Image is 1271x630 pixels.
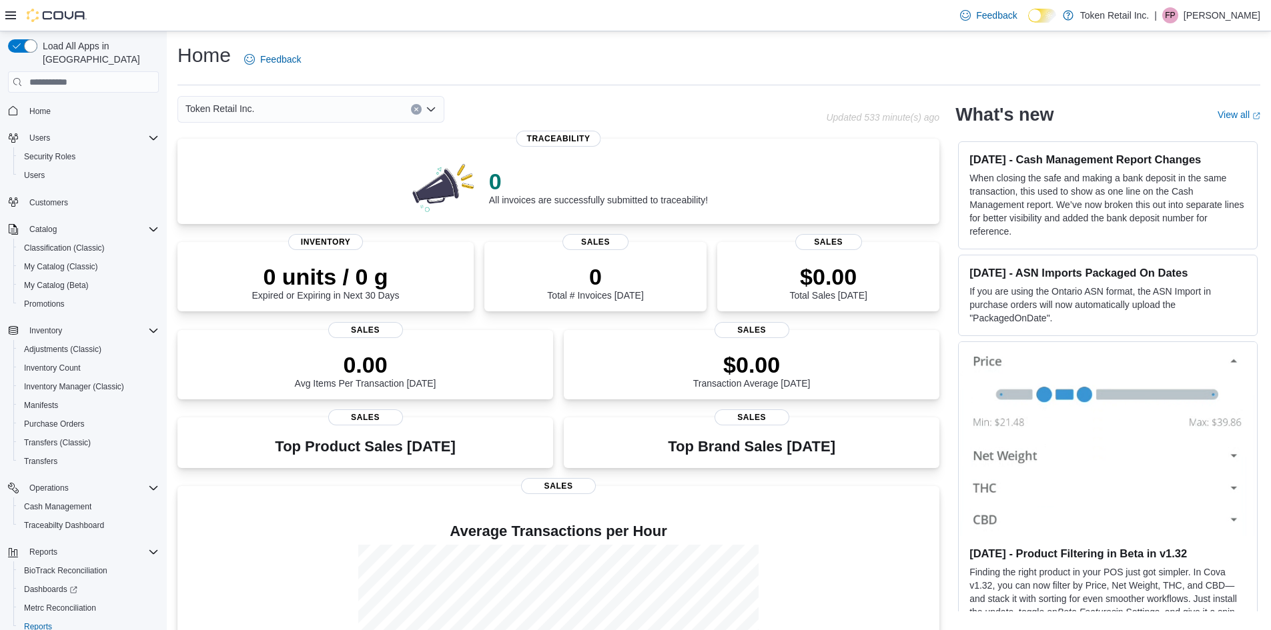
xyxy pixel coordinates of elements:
[24,603,96,613] span: Metrc Reconciliation
[516,131,601,147] span: Traceability
[1154,7,1157,23] p: |
[24,544,159,560] span: Reports
[19,259,159,275] span: My Catalog (Classic)
[13,599,164,617] button: Metrc Reconciliation
[29,224,57,235] span: Catalog
[13,257,164,276] button: My Catalog (Classic)
[411,104,422,115] button: Clear input
[13,295,164,313] button: Promotions
[29,197,68,208] span: Customers
[19,499,159,515] span: Cash Management
[24,544,63,560] button: Reports
[239,46,306,73] a: Feedback
[13,452,164,471] button: Transfers
[547,263,643,301] div: Total # Invoices [DATE]
[19,581,83,597] a: Dashboards
[19,277,159,293] span: My Catalog (Beta)
[1057,607,1116,617] em: Beta Features
[13,497,164,516] button: Cash Management
[1028,9,1056,23] input: Dark Mode
[275,439,455,455] h3: Top Product Sales [DATE]
[19,499,97,515] a: Cash Management
[19,416,90,432] a: Purchase Orders
[24,323,159,339] span: Inventory
[19,563,159,579] span: BioTrack Reconciliation
[188,523,929,539] h4: Average Transactions per Hour
[13,359,164,377] button: Inventory Count
[19,435,159,451] span: Transfers (Classic)
[24,381,124,392] span: Inventory Manager (Classic)
[19,277,94,293] a: My Catalog (Beta)
[13,340,164,359] button: Adjustments (Classic)
[24,103,56,119] a: Home
[13,516,164,535] button: Traceabilty Dashboard
[29,325,62,336] span: Inventory
[24,221,62,237] button: Catalog
[177,42,231,69] h1: Home
[29,483,69,493] span: Operations
[409,160,478,213] img: 0
[19,259,103,275] a: My Catalog (Classic)
[29,133,50,143] span: Users
[19,435,96,451] a: Transfers (Classic)
[24,280,89,291] span: My Catalog (Beta)
[955,2,1022,29] a: Feedback
[24,130,55,146] button: Users
[969,266,1246,279] h3: [DATE] - ASN Imports Packaged On Dates
[37,39,159,66] span: Load All Apps in [GEOGRAPHIC_DATA]
[547,263,643,290] p: 0
[24,400,58,411] span: Manifests
[1184,7,1260,23] p: [PERSON_NAME]
[24,323,67,339] button: Inventory
[969,285,1246,325] p: If you are using the Ontario ASN format, the ASN Import in purchase orders will now automatically...
[715,409,789,425] span: Sales
[27,9,87,22] img: Cova
[19,240,110,256] a: Classification (Classic)
[19,600,159,616] span: Metrc Reconciliation
[24,456,57,467] span: Transfers
[13,239,164,257] button: Classification (Classic)
[24,437,91,448] span: Transfers (Classic)
[24,584,77,595] span: Dashboards
[260,53,301,66] span: Feedback
[19,416,159,432] span: Purchase Orders
[3,479,164,497] button: Operations
[328,322,403,338] span: Sales
[19,341,107,357] a: Adjustments (Classic)
[13,415,164,433] button: Purchase Orders
[24,501,91,512] span: Cash Management
[24,565,107,576] span: BioTrack Reconciliation
[19,341,159,357] span: Adjustments (Classic)
[19,296,70,312] a: Promotions
[24,130,159,146] span: Users
[795,234,862,250] span: Sales
[185,101,255,117] span: Token Retail Inc.
[715,322,789,338] span: Sales
[24,195,73,211] a: Customers
[328,409,403,425] span: Sales
[19,379,129,395] a: Inventory Manager (Classic)
[13,147,164,166] button: Security Roles
[19,581,159,597] span: Dashboards
[3,193,164,212] button: Customers
[24,170,45,181] span: Users
[19,379,159,395] span: Inventory Manager (Classic)
[3,220,164,239] button: Catalog
[13,276,164,295] button: My Catalog (Beta)
[668,439,835,455] h3: Top Brand Sales [DATE]
[789,263,867,290] p: $0.00
[24,419,85,429] span: Purchase Orders
[13,396,164,415] button: Manifests
[24,102,159,119] span: Home
[13,433,164,452] button: Transfers (Classic)
[693,351,811,378] p: $0.00
[19,360,159,376] span: Inventory Count
[24,520,104,531] span: Traceabilty Dashboard
[24,363,81,373] span: Inventory Count
[3,321,164,340] button: Inventory
[969,547,1246,560] h3: [DATE] - Product Filtering in Beta in v1.32
[521,478,596,494] span: Sales
[13,580,164,599] a: Dashboards
[19,240,159,256] span: Classification (Classic)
